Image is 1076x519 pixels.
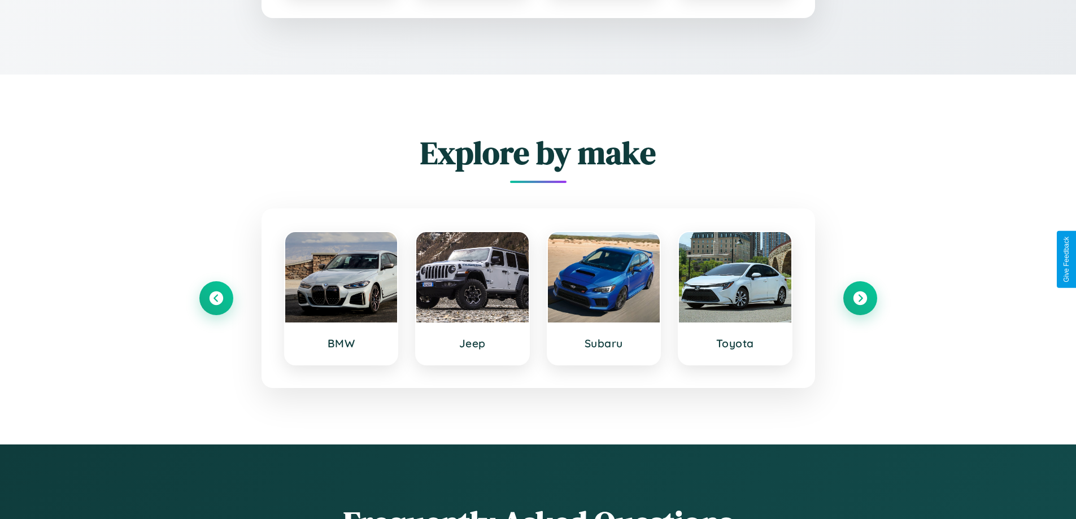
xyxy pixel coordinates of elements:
[199,131,877,175] h2: Explore by make
[690,337,780,350] h3: Toyota
[1062,237,1070,282] div: Give Feedback
[297,337,386,350] h3: BMW
[428,337,517,350] h3: Jeep
[559,337,649,350] h3: Subaru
